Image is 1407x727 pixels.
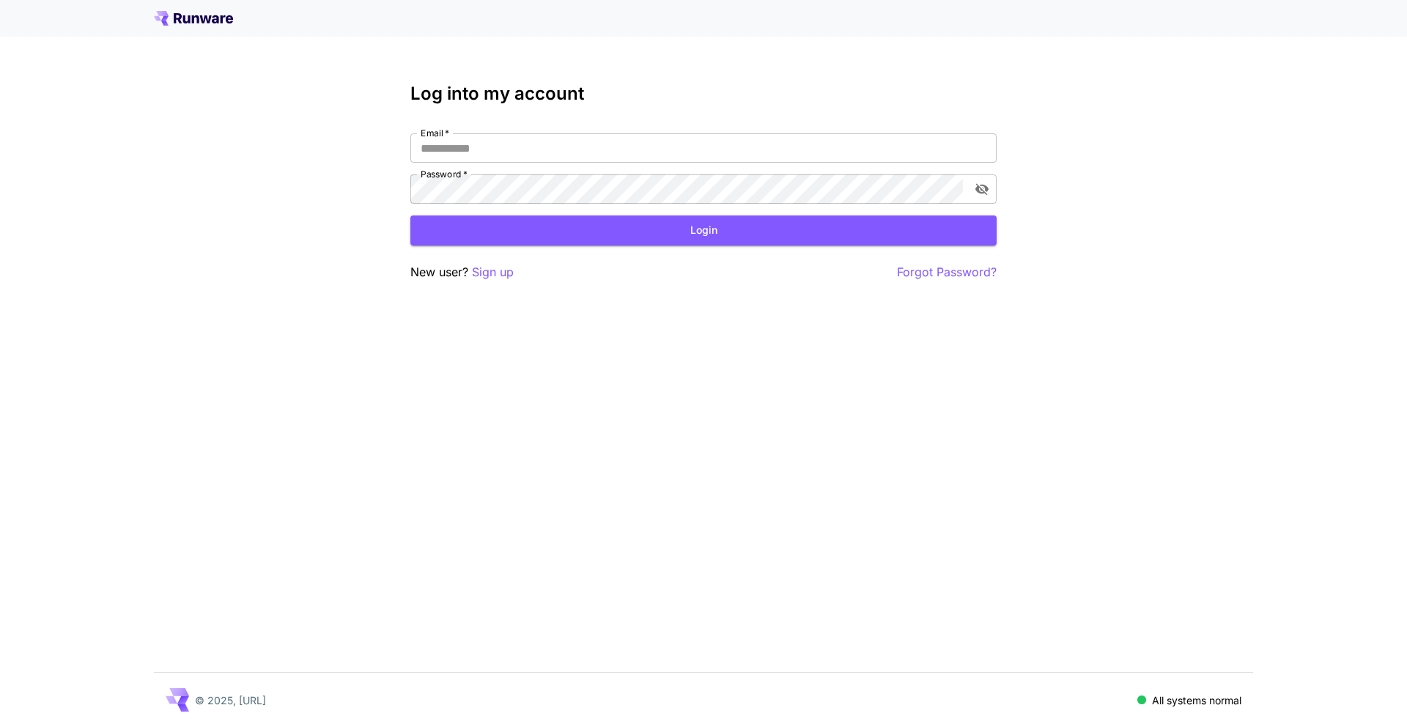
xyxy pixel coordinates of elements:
button: toggle password visibility [969,176,995,202]
p: All systems normal [1152,693,1241,708]
button: Forgot Password? [897,263,997,281]
label: Password [421,168,468,180]
button: Login [410,215,997,246]
h3: Log into my account [410,84,997,104]
label: Email [421,127,449,139]
p: © 2025, [URL] [195,693,266,708]
button: Sign up [472,263,514,281]
p: New user? [410,263,514,281]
